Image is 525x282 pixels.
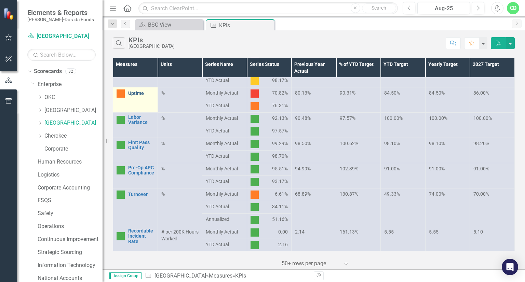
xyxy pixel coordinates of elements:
[154,272,206,279] a: [GEOGRAPHIC_DATA]
[128,192,154,197] a: Turnover
[38,197,103,205] a: FSQS
[117,232,125,240] img: Above Target
[206,203,243,210] span: YTD Actual
[420,4,468,13] div: Aug-25
[340,115,355,121] span: 97.57%
[295,141,311,146] span: 98.50%
[384,141,400,146] span: 98.10%
[38,210,103,217] a: Safety
[128,140,154,151] a: First Pass Quality
[251,191,259,199] img: Warning
[384,191,400,197] span: 49.33%
[272,89,288,98] span: 70.82%
[113,87,158,113] td: Double-Click to Edit Right Click for Context Menu
[38,158,103,166] a: Human Resources
[251,165,259,173] img: Above Target
[251,153,259,161] img: Above Target
[27,49,96,61] input: Search Below...
[161,191,165,197] span: %
[251,77,259,85] img: Caution
[278,228,288,237] span: 0.00
[129,44,175,49] div: [GEOGRAPHIC_DATA]
[128,165,154,176] a: Pre-Op APC Compliance
[251,216,259,224] img: Above Target
[129,36,175,44] div: KPIs
[27,32,96,40] a: [GEOGRAPHIC_DATA]
[138,2,398,14] input: Search ClearPoint...
[275,191,288,199] span: 6.61%
[113,226,158,252] td: Double-Click to Edit Right Click for Context Menu
[272,203,288,211] span: 34.11%
[38,249,103,256] a: Strategic Sourcing
[272,77,288,85] span: 98.17%
[3,8,16,20] img: ClearPoint Strategy
[272,115,288,123] span: 92.13%
[251,127,259,136] img: Above Target
[206,191,243,197] span: Monthly Actual
[251,203,259,211] img: Above Target
[128,115,154,125] a: Labor Variance
[38,171,103,179] a: Logistics
[117,191,125,199] img: Above Target
[161,166,165,171] span: %
[340,229,358,235] span: 161.13%
[206,241,243,248] span: YTD Actual
[340,166,358,171] span: 102.39%
[206,153,243,159] span: YTD Actual
[362,3,396,13] button: Search
[117,141,125,149] img: Above Target
[206,127,243,134] span: YTD Actual
[38,223,103,230] a: Operations
[137,20,202,29] a: BSC View
[272,153,288,161] span: 98.70%
[429,166,445,171] span: 91.00%
[117,166,125,174] img: Above Target
[473,141,489,146] span: 98.20%
[44,94,103,101] a: OKC
[473,90,489,96] span: 86.00%
[44,119,103,127] a: [GEOGRAPHIC_DATA]
[206,228,243,235] span: Monthly Actual
[507,2,519,14] button: CD
[65,69,76,74] div: 32
[206,89,243,96] span: Monthly Actual
[44,132,103,140] a: Cherokee
[384,166,400,171] span: 91.00%
[429,229,439,235] span: 5.55
[209,272,232,279] a: Measures
[340,191,358,197] span: 130.87%
[148,20,202,29] div: BSC View
[251,178,259,186] img: Above Target
[251,89,259,98] img: Below Plan
[429,115,447,121] span: 100.00%
[272,178,288,186] span: 93.17%
[473,115,492,121] span: 100.00%
[113,188,158,226] td: Double-Click to Edit Right Click for Context Menu
[473,229,483,235] span: 5.10
[429,90,445,96] span: 84.50%
[27,17,94,22] small: [PERSON_NAME]-Dorada Foods
[38,184,103,192] a: Corporate Accounting
[113,138,158,163] td: Double-Click to Edit Right Click for Context Menu
[272,140,288,148] span: 99.29%
[272,216,288,224] span: 51.16%
[473,166,489,171] span: 91.00%
[44,145,103,153] a: Corporate
[161,90,165,96] span: %
[295,90,311,96] span: 80.13%
[295,115,311,121] span: 90.48%
[109,272,142,279] span: Assign Group
[38,236,103,243] a: Continuous Improvement
[295,166,311,171] span: 94.99%
[206,216,243,223] span: Annualized
[34,68,62,75] a: Scorecards
[251,228,259,237] img: Above Target
[113,163,158,188] td: Double-Click to Edit Right Click for Context Menu
[295,191,311,197] span: 68.89%
[161,141,165,146] span: %
[384,229,394,235] span: 5.55
[272,165,288,173] span: 95.51%
[429,141,445,146] span: 98.10%
[502,259,518,275] div: Open Intercom Messenger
